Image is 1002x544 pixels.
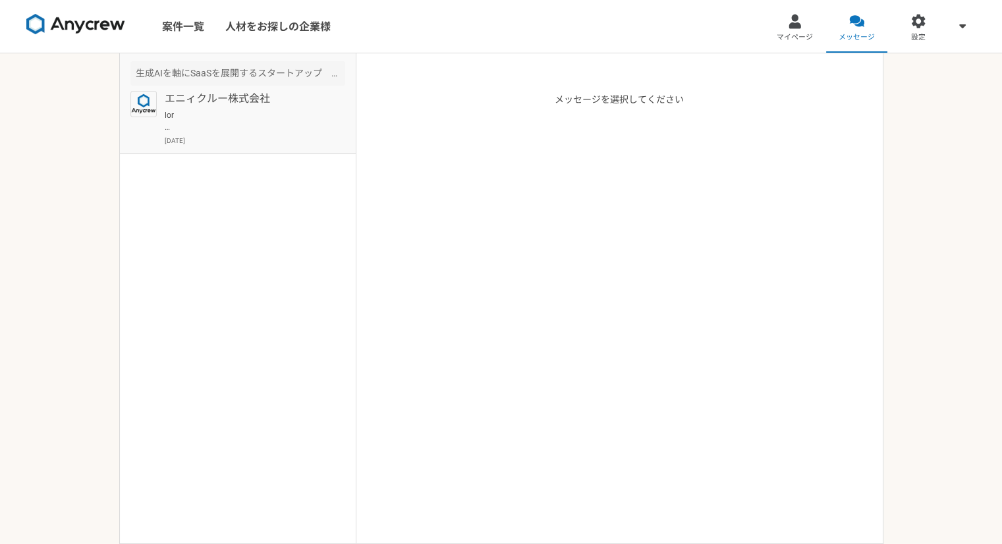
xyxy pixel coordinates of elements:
p: メッセージを選択してください [555,93,684,543]
p: エニィクルー株式会社 [165,91,327,107]
p: [DATE] [165,136,345,146]
span: 設定 [911,32,926,43]
img: 8DqYSo04kwAAAAASUVORK5CYII= [26,14,125,35]
img: logo_text_blue_01.png [130,91,157,117]
span: メッセージ [839,32,875,43]
div: 生成AIを軸にSaaSを展開するスタートアップ AIフルスタックエンジニア [130,61,345,86]
span: マイページ [777,32,813,43]
p: lor Ipsumdolorsitam。 consecteturadipiscingeli。 seddoeiusmodtemporincidi。 U4：labore（et、dolor）magna... [165,109,327,133]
